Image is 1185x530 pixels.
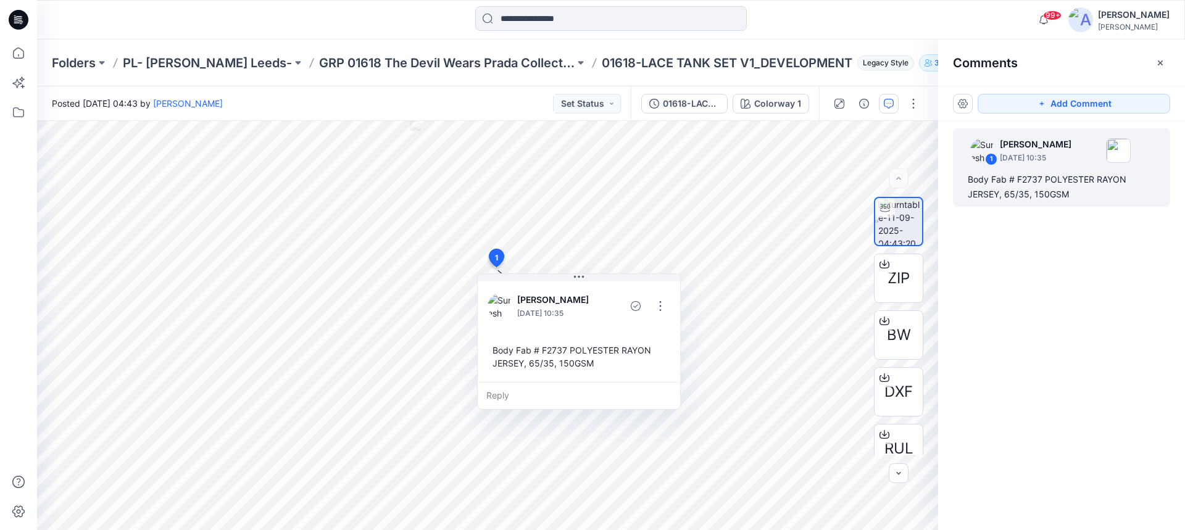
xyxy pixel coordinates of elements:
span: BW [887,324,911,346]
h2: Comments [953,56,1018,70]
a: PL- [PERSON_NAME] Leeds- [123,54,292,72]
div: [PERSON_NAME] [1098,22,1170,31]
div: 1 [985,153,997,165]
img: turntable-11-09-2025-04:43:20 [878,198,922,245]
p: 32 [934,56,944,70]
img: Suresh Perera [970,138,995,163]
div: [PERSON_NAME] [1098,7,1170,22]
p: [PERSON_NAME] [517,292,599,307]
button: 01618-LACE TANK SET V1_DEVELOPMENT [641,94,728,114]
a: Folders [52,54,96,72]
div: Body Fab # F2737 POLYESTER RAYON JERSEY, 65/35, 150GSM [968,172,1155,202]
div: Reply [478,382,680,409]
img: Suresh Perera [488,294,512,318]
img: avatar [1068,7,1093,32]
div: Colorway 1 [754,97,801,110]
button: 32 [919,54,959,72]
a: [PERSON_NAME] [153,98,223,109]
p: [DATE] 10:35 [1000,152,1071,164]
span: Posted [DATE] 04:43 by [52,97,223,110]
div: Body Fab # F2737 POLYESTER RAYON JERSEY, 65/35, 150GSM [488,339,670,375]
p: 01618-LACE TANK SET V1_DEVELOPMENT [602,54,852,72]
a: GRP 01618 The Devil Wears Prada Collection [319,54,575,72]
span: DXF [884,381,913,403]
span: 99+ [1043,10,1062,20]
button: Colorway 1 [733,94,809,114]
p: [DATE] 10:35 [517,307,599,320]
span: Legacy Style [857,56,914,70]
div: 01618-LACE TANK SET V1_DEVELOPMENT [663,97,720,110]
button: Details [854,94,874,114]
span: ZIP [888,267,910,289]
span: RUL [884,437,913,460]
button: Legacy Style [852,54,914,72]
button: Add Comment [978,94,1170,114]
span: 1 [495,252,498,263]
p: [PERSON_NAME] [1000,137,1071,152]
